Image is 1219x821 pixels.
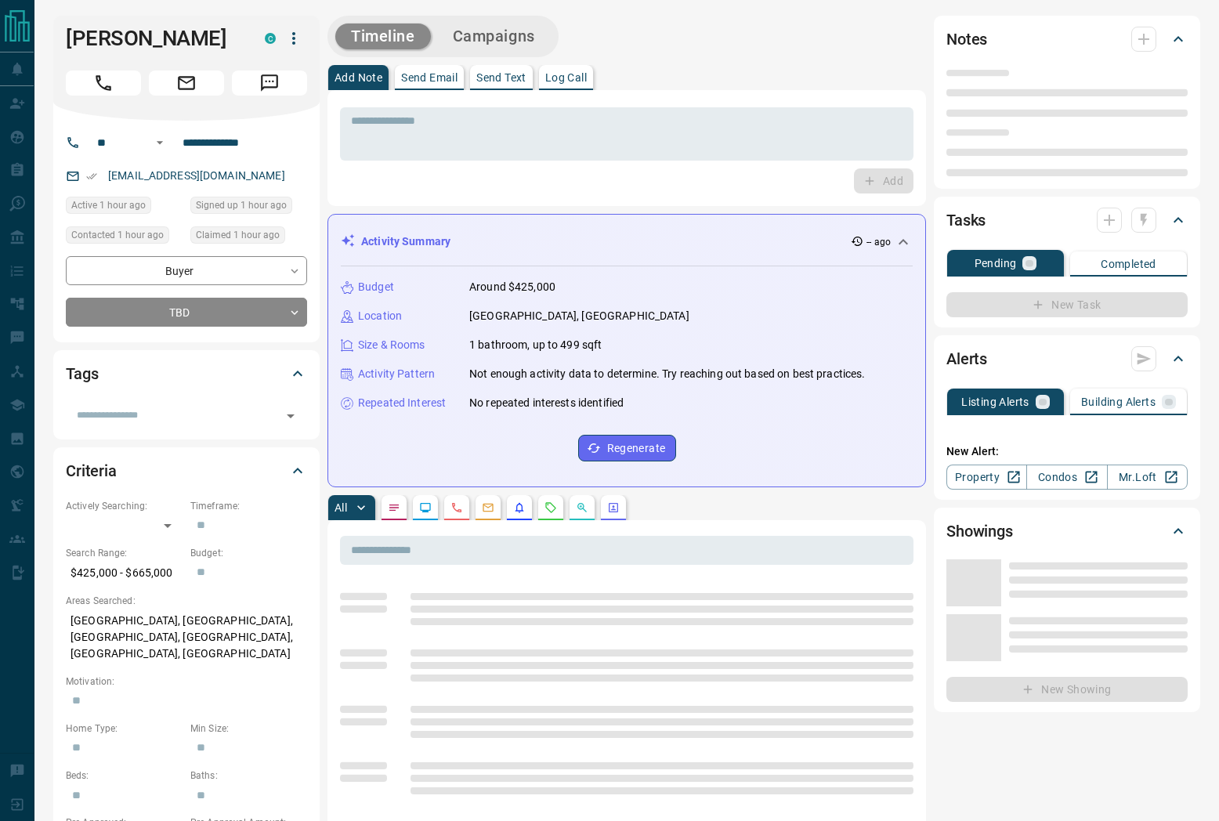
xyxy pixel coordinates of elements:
p: Send Email [401,72,458,83]
p: Budget: [190,546,307,560]
button: Regenerate [578,435,676,461]
h1: [PERSON_NAME] [66,26,241,51]
p: Log Call [545,72,587,83]
a: [EMAIL_ADDRESS][DOMAIN_NAME] [108,169,285,182]
p: [GEOGRAPHIC_DATA], [GEOGRAPHIC_DATA], [GEOGRAPHIC_DATA], [GEOGRAPHIC_DATA], [GEOGRAPHIC_DATA], [G... [66,608,307,667]
p: Budget [358,279,394,295]
div: Alerts [946,340,1188,378]
svg: Lead Browsing Activity [419,501,432,514]
button: Timeline [335,24,431,49]
span: Signed up 1 hour ago [196,197,287,213]
div: Activity Summary-- ago [341,227,913,256]
button: Open [280,405,302,427]
div: Buyer [66,256,307,285]
p: Timeframe: [190,499,307,513]
p: [GEOGRAPHIC_DATA], [GEOGRAPHIC_DATA] [469,308,689,324]
p: Beds: [66,769,183,783]
p: Baths: [190,769,307,783]
div: Criteria [66,452,307,490]
svg: Requests [544,501,557,514]
h2: Showings [946,519,1013,544]
svg: Listing Alerts [513,501,526,514]
p: No repeated interests identified [469,395,624,411]
div: Tags [66,355,307,392]
div: Notes [946,20,1188,58]
p: Activity Pattern [358,366,435,382]
span: Claimed 1 hour ago [196,227,280,243]
button: Campaigns [437,24,551,49]
svg: Calls [450,501,463,514]
svg: Emails [482,501,494,514]
a: Property [946,465,1027,490]
p: Size & Rooms [358,337,425,353]
span: Message [232,71,307,96]
span: Active 1 hour ago [71,197,146,213]
button: Open [150,133,169,152]
p: Areas Searched: [66,594,307,608]
div: Tue Sep 16 2025 [66,197,183,219]
p: Not enough activity data to determine. Try reaching out based on best practices. [469,366,866,382]
svg: Notes [388,501,400,514]
svg: Opportunities [576,501,588,514]
p: Add Note [335,72,382,83]
h2: Criteria [66,458,117,483]
p: Repeated Interest [358,395,446,411]
p: Building Alerts [1081,396,1156,407]
h2: Alerts [946,346,987,371]
div: Tasks [946,201,1188,239]
a: Mr.Loft [1107,465,1188,490]
span: Call [66,71,141,96]
p: All [335,502,347,513]
a: Condos [1026,465,1107,490]
span: Contacted 1 hour ago [71,227,164,243]
svg: Agent Actions [607,501,620,514]
div: Tue Sep 16 2025 [190,197,307,219]
p: Actively Searching: [66,499,183,513]
h2: Tags [66,361,98,386]
p: Min Size: [190,722,307,736]
p: $425,000 - $665,000 [66,560,183,586]
p: Location [358,308,402,324]
p: Listing Alerts [961,396,1029,407]
div: TBD [66,298,307,327]
p: Activity Summary [361,233,450,250]
h2: Notes [946,27,987,52]
p: Completed [1101,259,1156,269]
p: Send Text [476,72,526,83]
div: Tue Sep 16 2025 [66,226,183,248]
p: Motivation: [66,675,307,689]
p: 1 bathroom, up to 499 sqft [469,337,602,353]
p: Pending [975,258,1017,269]
div: Tue Sep 16 2025 [190,226,307,248]
span: Email [149,71,224,96]
p: Home Type: [66,722,183,736]
p: Search Range: [66,546,183,560]
p: -- ago [866,235,891,249]
p: Around $425,000 [469,279,555,295]
div: condos.ca [265,33,276,44]
div: Showings [946,512,1188,550]
p: New Alert: [946,443,1188,460]
h2: Tasks [946,208,986,233]
svg: Email Verified [86,171,97,182]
